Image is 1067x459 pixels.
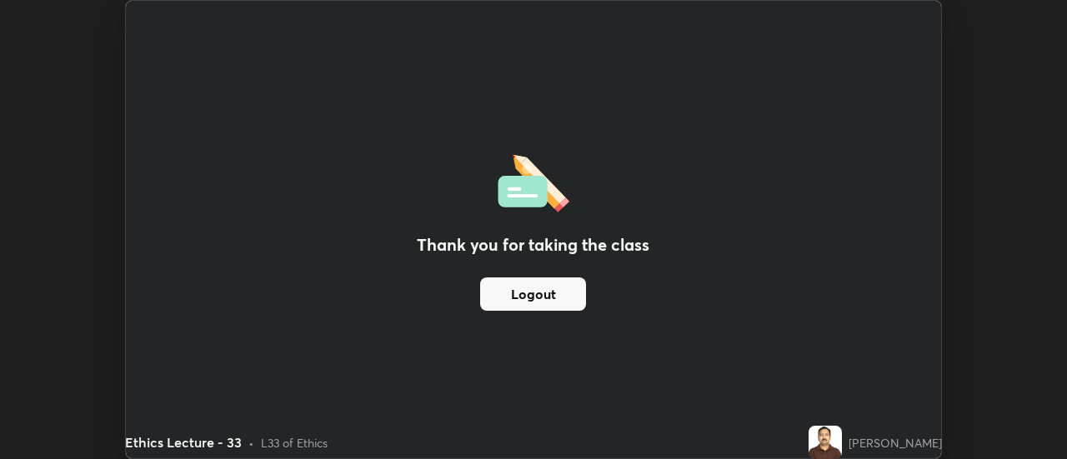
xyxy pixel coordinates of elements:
[480,277,586,311] button: Logout
[417,232,649,257] h2: Thank you for taking the class
[498,149,569,212] img: offlineFeedback.1438e8b3.svg
[849,434,942,452] div: [PERSON_NAME]
[261,434,328,452] div: L33 of Ethics
[248,434,254,452] div: •
[125,432,242,452] div: Ethics Lecture - 33
[809,426,842,459] img: b64c24693d4a40fa943431a114cb3beb.jpg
